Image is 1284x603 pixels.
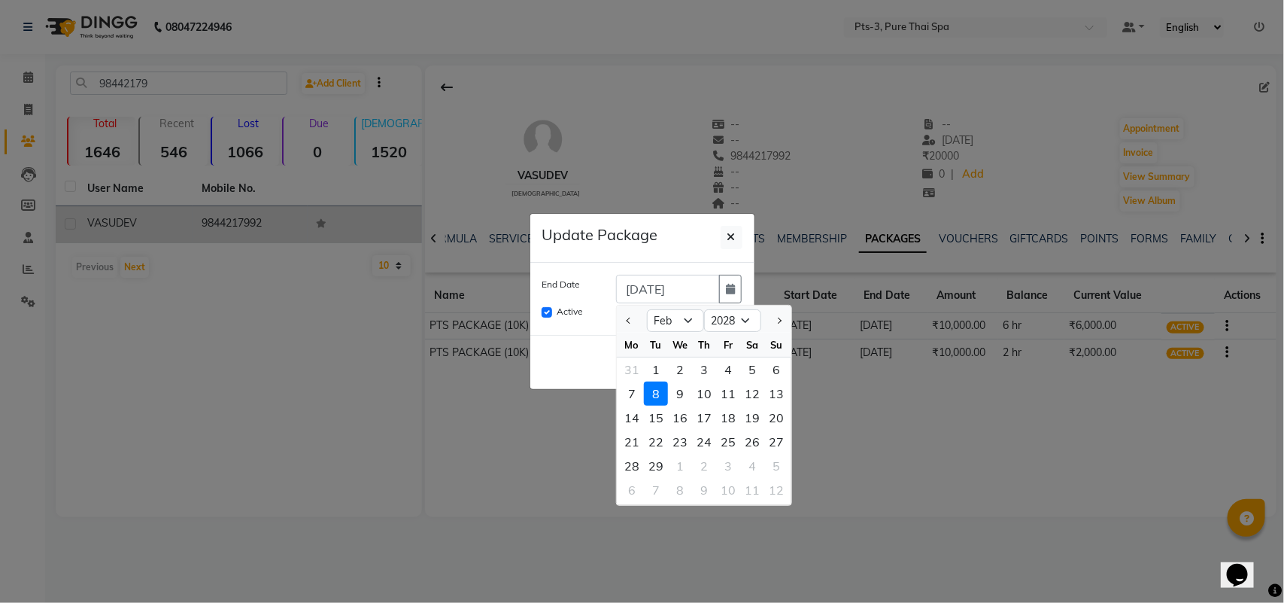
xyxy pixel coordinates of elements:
[542,278,581,291] label: End Date
[716,406,740,430] div: 18
[644,406,668,430] div: Tuesday, February 15, 2028
[620,454,644,478] div: 28
[740,358,764,382] div: 5
[764,406,788,430] div: Sunday, February 20, 2028
[644,358,668,382] div: Tuesday, February 1, 2028
[542,226,658,244] h5: Update Package
[692,454,716,478] div: Thursday, March 2, 2028
[644,382,668,406] div: 8
[704,309,761,332] select: Select year
[692,333,716,357] div: Th
[620,430,644,454] div: 21
[716,333,740,357] div: Fr
[644,430,668,454] div: Tuesday, February 22, 2028
[620,454,644,478] div: Monday, February 28, 2028
[620,430,644,454] div: Monday, February 21, 2028
[716,454,740,478] div: Friday, March 3, 2028
[692,358,716,382] div: Thursday, February 3, 2028
[668,406,692,430] div: Wednesday, February 16, 2028
[773,309,785,333] button: Next month
[644,454,668,478] div: Tuesday, February 29, 2028
[668,430,692,454] div: 23
[692,454,716,478] div: 2
[716,478,740,502] div: 10
[740,382,764,406] div: 12
[620,358,644,382] div: 31
[668,454,692,478] div: 1
[647,309,704,332] select: Select month
[692,478,716,502] div: Thursday, March 9, 2028
[644,430,668,454] div: 22
[740,430,764,454] div: Saturday, February 26, 2028
[644,478,668,502] div: 7
[740,406,764,430] div: Saturday, February 19, 2028
[740,478,764,502] div: 11
[692,358,716,382] div: 3
[620,358,644,382] div: Monday, January 31, 2028
[740,454,764,478] div: Saturday, March 4, 2028
[740,382,764,406] div: Saturday, February 12, 2028
[716,358,740,382] div: Friday, February 4, 2028
[692,478,716,502] div: 9
[620,478,644,502] div: Monday, March 6, 2028
[620,382,644,406] div: Monday, February 7, 2028
[692,382,716,406] div: 10
[644,358,668,382] div: 1
[716,430,740,454] div: 25
[620,333,644,357] div: Mo
[740,478,764,502] div: Saturday, March 11, 2028
[764,478,788,502] div: 12
[668,358,692,382] div: 2
[692,430,716,454] div: Thursday, February 24, 2028
[620,478,644,502] div: 6
[668,333,692,357] div: We
[716,454,740,478] div: 3
[740,430,764,454] div: 26
[620,382,644,406] div: 7
[692,382,716,406] div: Thursday, February 10, 2028
[716,382,740,406] div: 11
[764,454,788,478] div: 5
[764,358,788,382] div: 6
[740,333,764,357] div: Sa
[668,382,692,406] div: Wednesday, February 9, 2028
[764,478,788,502] div: Sunday, March 12, 2028
[764,430,788,454] div: 27
[764,454,788,478] div: Sunday, March 5, 2028
[764,430,788,454] div: Sunday, February 27, 2028
[644,478,668,502] div: Tuesday, March 7, 2028
[740,454,764,478] div: 4
[644,382,668,406] div: Tuesday, February 8, 2028
[668,382,692,406] div: 9
[1221,543,1269,588] iframe: chat widget
[644,406,668,430] div: 15
[716,382,740,406] div: Friday, February 11, 2028
[620,406,644,430] div: 14
[740,358,764,382] div: Saturday, February 5, 2028
[668,454,692,478] div: Wednesday, March 1, 2028
[644,454,668,478] div: 29
[668,478,692,502] div: 8
[740,406,764,430] div: 19
[557,305,584,318] label: Active
[764,382,788,406] div: 13
[764,382,788,406] div: Sunday, February 13, 2028
[620,406,644,430] div: Monday, February 14, 2028
[668,478,692,502] div: Wednesday, March 8, 2028
[692,406,716,430] div: Thursday, February 17, 2028
[623,309,636,333] button: Previous month
[692,430,716,454] div: 24
[716,406,740,430] div: Friday, February 18, 2028
[716,478,740,502] div: Friday, March 10, 2028
[716,358,740,382] div: 4
[764,406,788,430] div: 20
[668,358,692,382] div: Wednesday, February 2, 2028
[644,333,668,357] div: Tu
[764,333,788,357] div: Su
[668,430,692,454] div: Wednesday, February 23, 2028
[764,358,788,382] div: Sunday, February 6, 2028
[692,406,716,430] div: 17
[716,430,740,454] div: Friday, February 25, 2028
[668,406,692,430] div: 16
